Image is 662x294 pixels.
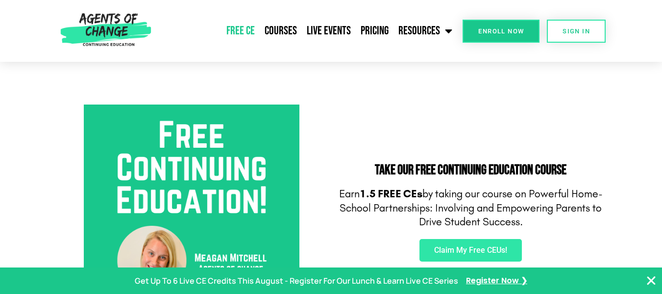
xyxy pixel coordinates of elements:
h2: Take Our FREE Continuing Education Course [336,163,606,177]
a: Claim My Free CEUs! [419,239,522,262]
a: Pricing [356,19,393,43]
nav: Menu [155,19,458,43]
a: Courses [260,19,302,43]
a: Free CE [221,19,260,43]
p: Get Up To 6 Live CE Credits This August - Register For Our Lunch & Learn Live CE Series [135,274,458,288]
a: Register Now ❯ [466,274,527,288]
span: SIGN IN [563,28,590,34]
span: Enroll Now [478,28,524,34]
button: Close Banner [645,275,657,287]
a: Live Events [302,19,356,43]
b: 1.5 FREE CEs [360,187,422,200]
a: Resources [393,19,457,43]
a: SIGN IN [547,20,606,43]
p: Earn by taking our course on Powerful Home-School Partnerships: Involving and Empowering Parents ... [336,187,606,229]
a: Enroll Now [463,20,539,43]
span: Claim My Free CEUs! [434,246,507,254]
